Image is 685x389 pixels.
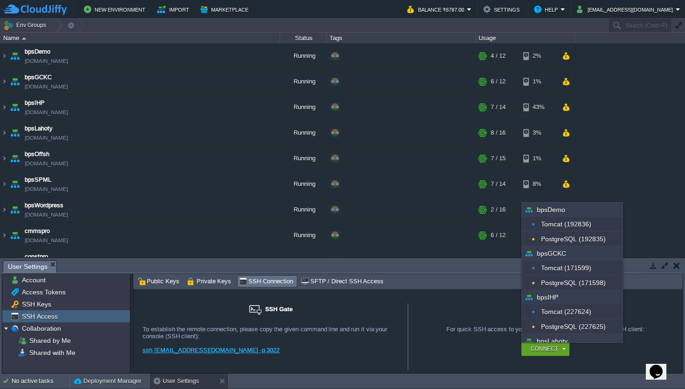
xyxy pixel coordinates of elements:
[8,95,21,120] img: AMDAwAAAACH5BAEAAAAALAAAAAABAAEAAAICRAEAOw==
[0,197,8,222] img: AMDAwAAAACH5BAEAAAAALAAAAAABAAEAAAICRAEAOw==
[522,319,623,334] div: PostgreSQL (227625)
[8,171,21,197] img: AMDAwAAAACH5BAEAAAAALAAAAAABAAEAAAICRAEAOw==
[25,47,50,56] a: bpsDemo
[281,33,326,43] div: Status
[0,171,8,197] img: AMDAwAAAACH5BAEAAAAALAAAAAABAAEAAAICRAEAOw==
[491,120,506,145] div: 8 / 16
[157,4,192,15] button: Import
[491,248,506,273] div: 7 / 15
[522,304,623,319] div: Tomcat (227624)
[522,232,623,246] div: PostgreSQL (192835)
[25,82,68,91] a: [DOMAIN_NAME]
[280,171,327,197] div: Running
[1,33,280,43] div: Name
[8,197,21,222] img: AMDAwAAAACH5BAEAAAAALAAAAAABAAEAAAICRAEAOw==
[280,95,327,120] div: Running
[22,37,26,40] img: AMDAwAAAACH5BAEAAAAALAAAAAABAAEAAAICRAEAOw==
[25,124,53,133] a: bpsLahoty
[8,248,21,273] img: AMDAwAAAACH5BAEAAAAALAAAAAABAAEAAAICRAEAOw==
[143,347,280,354] a: ssh [EMAIL_ADDRESS][DOMAIN_NAME] -p 3022
[280,120,327,145] div: Running
[25,175,51,184] span: bpsSPML
[187,276,232,287] span: Private Keys
[12,374,70,389] div: No active tasks
[0,95,8,120] img: AMDAwAAAACH5BAEAAAAALAAAAAABAAEAAAICRAEAOw==
[143,326,398,340] div: To establish the remote connection, please copy the given command line and run it via your consol...
[522,275,623,290] div: PostgreSQL (171598)
[25,133,68,143] a: [DOMAIN_NAME]
[25,184,68,194] a: [DOMAIN_NAME]
[25,150,49,159] a: bpsOffsh
[0,223,8,248] img: AMDAwAAAACH5BAEAAAAALAAAAAABAAEAAAICRAEAOw==
[522,260,623,275] div: Tomcat (171599)
[25,159,68,168] a: [DOMAIN_NAME]
[239,276,293,287] span: SSH Connection
[8,69,21,94] img: AMDAwAAAACH5BAEAAAAALAAAAAABAAEAAAICRAEAOw==
[25,56,68,66] a: [DOMAIN_NAME]
[523,146,554,171] div: 1%
[153,376,199,386] button: User Settings
[534,4,561,15] button: Help
[0,43,8,68] img: AMDAwAAAACH5BAEAAAAALAAAAAABAAEAAAICRAEAOw==
[20,324,62,333] a: Collaboration
[8,223,21,248] img: AMDAwAAAACH5BAEAAAAALAAAAAABAAEAAAICRAEAOw==
[27,348,77,357] a: Shared with Me
[20,300,53,308] a: SSH Keys
[523,69,554,94] div: 1%
[483,4,522,15] button: Settings
[265,306,293,313] span: SSH Gate
[280,248,327,273] div: Running
[491,95,506,120] div: 7 / 14
[25,252,48,261] a: constpro
[491,171,506,197] div: 7 / 14
[25,226,50,236] a: cmmspro
[25,210,68,219] a: [DOMAIN_NAME]
[3,19,49,32] button: Env Groups
[280,69,327,94] div: Running
[0,69,8,94] img: AMDAwAAAACH5BAEAAAAALAAAAAABAAEAAAICRAEAOw==
[25,201,63,210] span: bpsWordpress
[491,197,506,222] div: 2 / 16
[523,197,554,222] div: 2%
[523,171,554,197] div: 8%
[522,290,623,304] div: bpsIHP
[3,4,67,15] img: CloudJiffy
[0,120,8,145] img: AMDAwAAAACH5BAEAAAAALAAAAAABAAEAAAICRAEAOw==
[8,146,21,171] img: AMDAwAAAACH5BAEAAAAALAAAAAABAAEAAAICRAEAOw==
[20,288,67,296] a: Access Tokens
[8,261,48,273] span: User Settings
[74,376,141,386] button: Deployment Manager
[476,33,575,43] div: Usage
[27,336,72,345] a: Shared by Me
[522,203,623,217] div: bpsDemo
[8,120,21,145] img: AMDAwAAAACH5BAEAAAAALAAAAAABAAEAAAICRAEAOw==
[491,146,506,171] div: 7 / 15
[137,276,179,287] span: Public Keys
[25,108,68,117] a: [DOMAIN_NAME]
[577,4,676,15] button: [EMAIL_ADDRESS][DOMAIN_NAME]
[20,276,47,284] a: Account
[522,246,623,260] div: bpsGCKC
[491,43,506,68] div: 4 / 12
[0,146,8,171] img: AMDAwAAAACH5BAEAAAAALAAAAAABAAEAAAICRAEAOw==
[280,223,327,248] div: Running
[280,43,327,68] div: Running
[523,120,554,145] div: 3%
[25,98,45,108] a: bpsIHP
[25,73,52,82] a: bpsGCKC
[491,69,506,94] div: 6 / 12
[20,312,59,321] a: SSH Access
[280,197,327,222] div: Running
[418,326,673,342] div: For quick SSH access to your nodes, use the embedded Web SSH client:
